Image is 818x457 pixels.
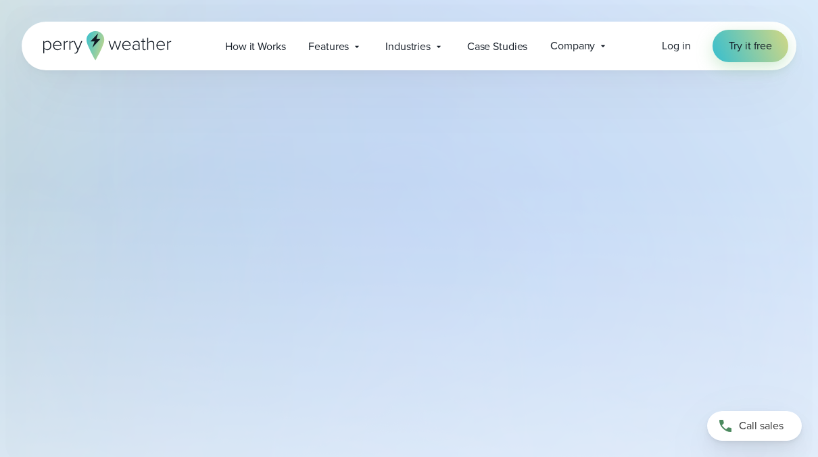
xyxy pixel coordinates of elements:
[739,418,784,434] span: Call sales
[308,39,349,55] span: Features
[662,38,690,53] span: Log in
[456,32,539,60] a: Case Studies
[214,32,297,60] a: How it Works
[385,39,431,55] span: Industries
[662,38,690,54] a: Log in
[550,38,595,54] span: Company
[467,39,527,55] span: Case Studies
[713,30,788,62] a: Try it free
[225,39,285,55] span: How it Works
[729,38,772,54] span: Try it free
[707,411,802,441] a: Call sales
